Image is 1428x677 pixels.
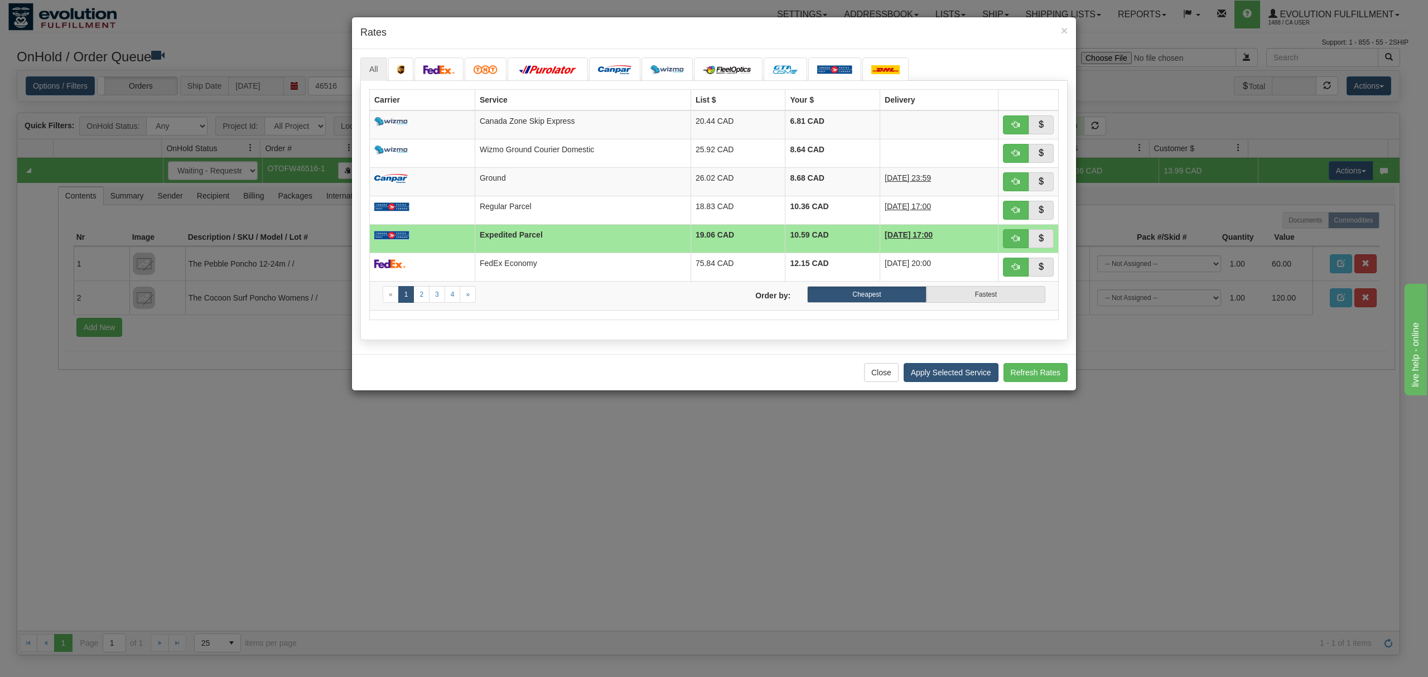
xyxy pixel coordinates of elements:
img: campar.png [374,174,408,183]
iframe: chat widget [1402,282,1427,395]
a: 4 [445,286,461,303]
td: 8.68 CAD [785,167,880,196]
span: × [1061,24,1068,37]
img: FedEx.png [374,259,406,268]
a: 2 [413,286,430,303]
button: Apply Selected Service [904,363,998,382]
label: Order by: [714,286,799,301]
td: Expedited Parcel [475,224,691,253]
td: 8.64 CAD [785,139,880,167]
td: 12.15 CAD [785,253,880,281]
img: Canada_post.png [817,65,852,74]
img: wizmo.png [374,117,408,126]
button: Close [1061,25,1068,36]
td: 1 Day [880,224,998,253]
td: 1 Day [880,167,998,196]
label: Cheapest [807,286,926,303]
td: 20.44 CAD [691,110,785,139]
td: 19.06 CAD [691,224,785,253]
td: 75.84 CAD [691,253,785,281]
img: Canada_post.png [374,231,409,240]
span: « [389,291,393,298]
a: 3 [429,286,445,303]
img: purolator.png [517,65,579,74]
img: FedEx.png [423,65,455,74]
img: ups.png [397,65,405,74]
img: CarrierLogo_10182.png [703,65,754,74]
td: 6.81 CAD [785,110,880,139]
th: Service [475,89,691,110]
img: campar.png [598,65,631,74]
td: Ground [475,167,691,196]
a: 1 [398,286,414,303]
td: Canada Zone Skip Express [475,110,691,139]
span: [DATE] 17:00 [885,202,931,211]
a: Previous [383,286,399,303]
td: 10.36 CAD [785,196,880,224]
label: Fastest [927,286,1045,303]
span: [DATE] 20:00 [885,259,931,268]
th: Carrier [370,89,475,110]
td: 3 Days [880,196,998,224]
td: Wizmo Ground Courier Domestic [475,139,691,167]
img: dhl.png [871,65,900,74]
span: » [466,291,470,298]
td: 26.02 CAD [691,167,785,196]
td: 10.59 CAD [785,224,880,253]
img: tnt.png [474,65,498,74]
img: wizmo.png [650,65,684,74]
td: FedEx Economy [475,253,691,281]
img: Canada_post.png [374,202,409,211]
img: wizmo.png [374,146,408,154]
th: List $ [691,89,785,110]
td: Regular Parcel [475,196,691,224]
button: Close [864,363,899,382]
td: 18.83 CAD [691,196,785,224]
span: [DATE] 23:59 [885,173,931,182]
button: Refresh Rates [1004,363,1068,382]
a: All [360,57,387,81]
th: Your $ [785,89,880,110]
div: live help - online [8,7,103,20]
a: Next [460,286,476,303]
img: CarrierLogo_10191.png [773,65,798,74]
th: Delivery [880,89,998,110]
h4: Rates [360,26,1068,40]
td: 25.92 CAD [691,139,785,167]
span: [DATE] 17:00 [885,230,933,239]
